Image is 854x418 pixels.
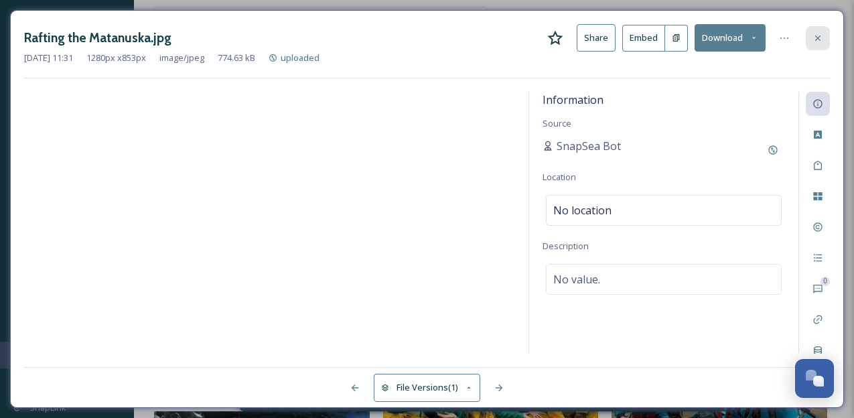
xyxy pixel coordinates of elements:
[374,374,481,401] button: File Versions(1)
[24,28,171,48] h3: Rafting the Matanuska.jpg
[543,171,576,183] span: Location
[543,117,571,129] span: Source
[577,24,616,52] button: Share
[622,25,665,52] button: Embed
[795,359,834,398] button: Open Chat
[543,240,589,252] span: Description
[159,52,204,64] span: image/jpeg
[543,92,603,107] span: Information
[218,52,255,64] span: 774.63 kB
[695,24,766,52] button: Download
[557,138,621,154] span: SnapSea Bot
[24,95,515,356] img: 1NXBh0DBYXADmYWlPbt8moLAAC22hNpHI.jpg
[86,52,146,64] span: 1280 px x 853 px
[24,52,73,64] span: [DATE] 11:31
[553,202,612,218] span: No location
[281,52,319,64] span: uploaded
[821,277,830,286] div: 0
[553,271,600,287] span: No value.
